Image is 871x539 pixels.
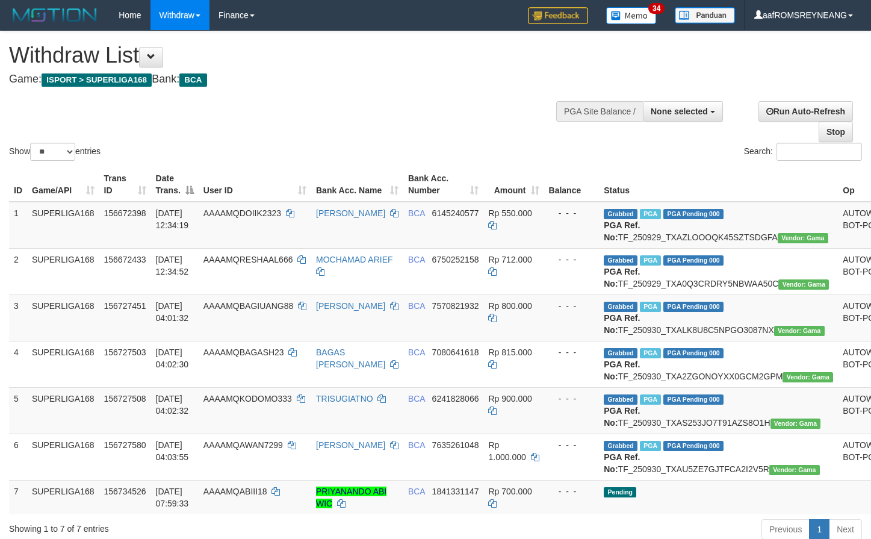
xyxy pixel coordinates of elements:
span: 156672433 [104,255,146,264]
span: [DATE] 12:34:52 [156,255,189,276]
span: BCA [408,347,425,357]
span: Vendor URL: https://trx31.1velocity.biz [778,233,828,243]
div: - - - [549,393,595,405]
td: SUPERLIGA168 [27,387,99,434]
td: TF_250930_TXAU5ZE7GJTFCA2I2V5R [599,434,838,480]
span: Vendor URL: https://trx31.1velocity.biz [783,372,833,382]
img: panduan.png [675,7,735,23]
span: Grabbed [604,209,637,219]
span: Marked by aafchoeunmanni [640,348,661,358]
span: [DATE] 04:02:30 [156,347,189,369]
div: - - - [549,346,595,358]
th: Date Trans.: activate to sort column descending [151,167,199,202]
a: MOCHAMAD ARIEF [316,255,393,264]
select: Showentries [30,143,75,161]
img: Button%20Memo.svg [606,7,657,24]
span: Copy 7570821932 to clipboard [432,301,479,311]
td: 7 [9,480,27,514]
span: AAAAMQBAGIUANG88 [203,301,293,311]
img: Feedback.jpg [528,7,588,24]
td: 2 [9,248,27,294]
span: Rp 700.000 [488,487,532,496]
td: SUPERLIGA168 [27,480,99,514]
th: Amount: activate to sort column ascending [483,167,544,202]
div: - - - [549,300,595,312]
a: TRISUGIATNO [316,394,373,403]
th: Game/API: activate to sort column ascending [27,167,99,202]
label: Search: [744,143,862,161]
span: 156672398 [104,208,146,218]
span: Grabbed [604,394,637,405]
span: Rp 800.000 [488,301,532,311]
td: SUPERLIGA168 [27,341,99,387]
span: 156734526 [104,487,146,496]
div: PGA Site Balance / [556,101,643,122]
span: AAAAMQRESHAAL666 [203,255,293,264]
div: - - - [549,485,595,497]
td: 1 [9,202,27,249]
th: Status [599,167,838,202]
td: SUPERLIGA168 [27,248,99,294]
span: Vendor URL: https://trx31.1velocity.biz [774,326,825,336]
b: PGA Ref. No: [604,220,640,242]
span: Marked by aafchoeunmanni [640,394,661,405]
b: PGA Ref. No: [604,267,640,288]
td: TF_250930_TXAS253JO7T91AZS8O1H [599,387,838,434]
h4: Game: Bank: [9,73,569,86]
th: Bank Acc. Number: activate to sort column ascending [403,167,484,202]
span: Rp 900.000 [488,394,532,403]
span: Marked by aafchoeunmanni [640,302,661,312]
td: 6 [9,434,27,480]
img: MOTION_logo.png [9,6,101,24]
span: PGA Pending [663,209,724,219]
span: None selected [651,107,708,116]
span: BCA [408,394,425,403]
td: TF_250930_TXA2ZGONOYXX0GCM2GPM [599,341,838,387]
span: [DATE] 04:01:32 [156,301,189,323]
span: Copy 7635261048 to clipboard [432,440,479,450]
div: - - - [549,439,595,451]
h1: Withdraw List [9,43,569,67]
a: [PERSON_NAME] [316,208,385,218]
b: PGA Ref. No: [604,406,640,428]
b: PGA Ref. No: [604,452,640,474]
span: Marked by aafchoeunmanni [640,441,661,451]
span: BCA [408,255,425,264]
span: Marked by aafsoycanthlai [640,209,661,219]
button: None selected [643,101,723,122]
td: TF_250930_TXALK8U8C5NPGO3087NX [599,294,838,341]
span: Copy 1841331147 to clipboard [432,487,479,496]
span: Rp 815.000 [488,347,532,357]
th: ID [9,167,27,202]
span: Vendor URL: https://trx31.1velocity.biz [769,465,820,475]
a: [PERSON_NAME] [316,301,385,311]
label: Show entries [9,143,101,161]
td: TF_250929_TXA0Q3CRDRY5NBWAA50C [599,248,838,294]
span: AAAAMQAWAN7299 [203,440,283,450]
b: PGA Ref. No: [604,313,640,335]
a: Stop [819,122,853,142]
span: BCA [179,73,206,87]
span: BCA [408,301,425,311]
a: [PERSON_NAME] [316,440,385,450]
td: SUPERLIGA168 [27,294,99,341]
span: Rp 712.000 [488,255,532,264]
span: Vendor URL: https://trx31.1velocity.biz [770,419,821,429]
span: 156727503 [104,347,146,357]
span: Grabbed [604,348,637,358]
span: 156727451 [104,301,146,311]
span: Marked by aafsoycanthlai [640,255,661,266]
span: AAAAMQABIII18 [203,487,267,496]
td: 3 [9,294,27,341]
th: Trans ID: activate to sort column ascending [99,167,151,202]
span: Copy 7080641618 to clipboard [432,347,479,357]
span: ISPORT > SUPERLIGA168 [42,73,152,87]
span: [DATE] 04:03:55 [156,440,189,462]
span: Rp 1.000.000 [488,440,525,462]
span: Copy 6145240577 to clipboard [432,208,479,218]
span: PGA Pending [663,255,724,266]
span: Pending [604,487,636,497]
span: Grabbed [604,255,637,266]
div: - - - [549,207,595,219]
th: User ID: activate to sort column ascending [199,167,311,202]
